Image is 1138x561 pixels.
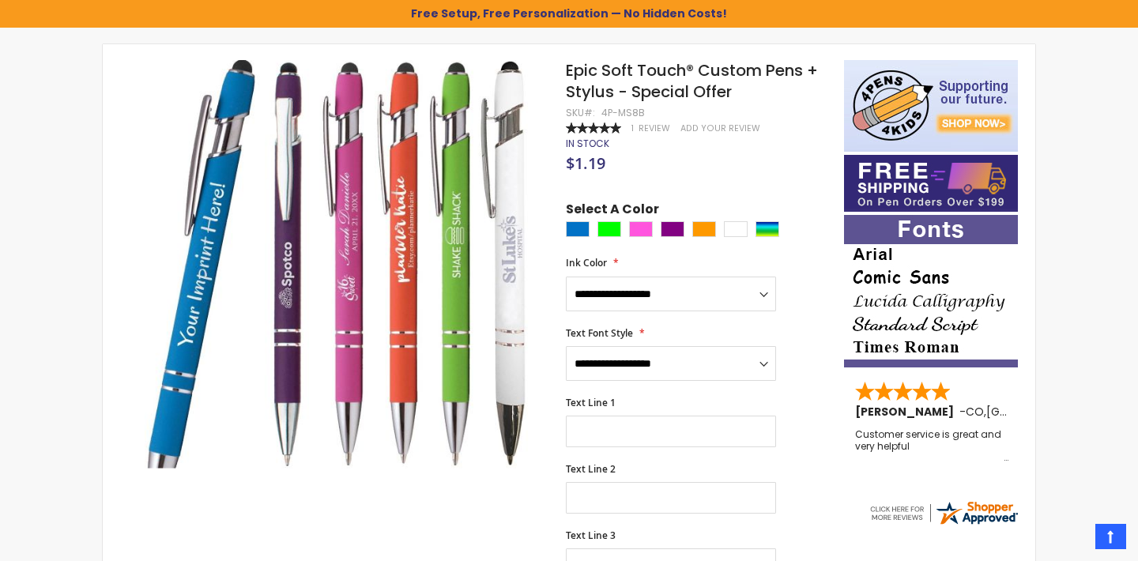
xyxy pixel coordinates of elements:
[566,152,605,174] span: $1.19
[959,404,1102,420] span: - ,
[631,122,673,134] a: 1 Review
[1008,518,1138,561] iframe: Google Customer Reviews
[566,326,633,340] span: Text Font Style
[868,517,1019,530] a: 4pens.com certificate URL
[597,221,621,237] div: Lime Green
[680,122,760,134] a: Add Your Review
[631,122,634,134] span: 1
[566,396,616,409] span: Text Line 1
[692,221,716,237] div: Orange
[566,462,616,476] span: Text Line 2
[134,58,545,468] img: Epic Soft Touch® Custom Pens + Stylus - Special Offer
[566,59,818,103] span: Epic Soft Touch® Custom Pens + Stylus - Special Offer
[661,221,684,237] div: Purple
[855,404,959,420] span: [PERSON_NAME]
[724,221,748,237] div: White
[844,155,1018,212] img: Free shipping on orders over $199
[566,221,590,237] div: Blue Light
[601,107,645,119] div: 4P-MS8b
[844,215,1018,367] img: font-personalization-examples
[566,529,616,542] span: Text Line 3
[566,201,659,222] span: Select A Color
[868,499,1019,527] img: 4pens.com widget logo
[566,256,607,269] span: Ink Color
[966,404,984,420] span: CO
[639,122,670,134] span: Review
[844,60,1018,152] img: 4pens 4 kids
[986,404,1102,420] span: [GEOGRAPHIC_DATA]
[566,137,609,150] div: Availability
[566,137,609,150] span: In stock
[756,221,779,237] div: Assorted
[855,429,1008,463] div: Customer service is great and very helpful
[566,106,595,119] strong: SKU
[566,122,621,134] div: 100%
[629,221,653,237] div: Pink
